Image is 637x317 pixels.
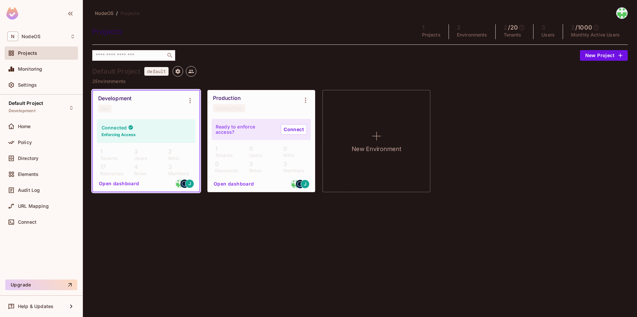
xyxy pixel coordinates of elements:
[131,156,147,161] p: Users
[95,10,113,16] span: NodeOS
[18,203,49,209] span: URL Mapping
[97,171,124,176] p: Resources
[212,145,217,152] p: 1
[92,27,411,37] div: Projects
[18,172,38,177] span: Elements
[92,67,140,75] h4: Default Project
[246,168,262,173] p: Roles
[571,32,620,38] p: Monthly Active Users
[291,180,299,188] img: tanishq@quantegies.com
[165,164,172,170] p: 3
[120,10,140,16] span: Projects
[246,161,253,167] p: 3
[18,156,38,161] span: Directory
[212,153,233,158] p: Tenants
[18,188,40,193] span: Audit Log
[296,180,304,188] img: saif@quantegies.com
[504,32,522,38] p: Tenants
[183,94,197,107] button: Environment settings
[165,148,172,155] p: 2
[97,164,106,170] p: 17
[92,79,628,84] p: 2 Environments
[131,148,138,155] p: 3
[188,181,191,186] span: J
[213,95,241,102] div: Production
[304,182,307,186] span: J
[97,156,118,161] p: Tenants
[9,108,35,114] span: Development
[180,180,189,188] img: saif@quantegies.com
[422,24,424,31] h5: 1
[5,279,77,290] button: Upgrade
[457,32,487,38] p: Environments
[18,304,53,309] span: Help & Updates
[144,67,169,76] span: default
[504,24,507,31] h5: 2
[246,145,253,152] p: 0
[131,171,147,176] p: Roles
[131,164,138,170] p: 4
[246,153,262,158] p: Users
[18,124,31,129] span: Home
[176,180,184,188] img: tanishq@quantegies.com
[280,153,294,158] p: MAU
[508,24,518,31] h5: / 20
[280,168,305,173] p: Members
[98,95,131,102] div: Development
[422,32,441,38] p: Projects
[173,69,183,76] span: Project settings
[212,168,239,173] p: Resources
[280,145,287,152] p: 0
[116,10,118,16] li: /
[7,32,18,41] span: N
[96,178,142,189] button: Open dashboard
[281,124,307,135] a: Connect
[22,34,40,39] span: Workspace: NodeOS
[212,161,219,167] p: 0
[165,171,189,176] p: Members
[571,24,575,31] h5: 2
[18,66,42,72] span: Monitoring
[616,8,627,19] img: tanishq@quantegies.com
[18,82,37,88] span: Settings
[18,219,36,225] span: Connect
[18,50,37,56] span: Projects
[580,50,628,61] button: New Project
[97,148,103,155] p: 1
[6,7,18,20] img: SReyMgAAAABJRU5ErkJggg==
[280,161,287,167] p: 3
[102,132,136,138] h6: Enforcing Access
[211,179,257,189] button: Open dashboard
[299,94,312,107] button: Environment settings
[541,32,555,38] p: Users
[9,101,43,106] span: Default Project
[575,24,592,31] h5: / 1000
[101,106,109,111] div: dev
[457,24,460,31] h5: 2
[541,24,545,31] h5: 3
[216,124,275,135] p: Ready to enforce access?
[216,106,243,111] div: production
[102,124,127,131] h4: Connected
[352,144,401,154] h1: New Environment
[165,156,179,161] p: MAU
[18,140,32,145] span: Policy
